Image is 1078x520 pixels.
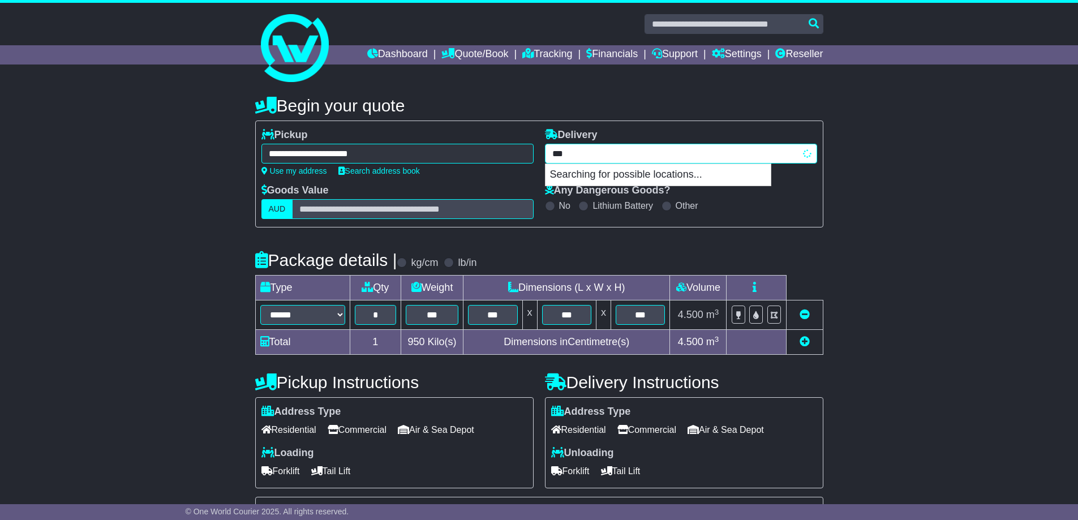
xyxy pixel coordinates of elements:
[551,421,606,439] span: Residential
[350,330,401,355] td: 1
[255,276,350,300] td: Type
[652,45,698,65] a: Support
[522,300,537,330] td: x
[261,129,308,141] label: Pickup
[617,421,676,439] span: Commercial
[338,166,420,175] a: Search address book
[255,330,350,355] td: Total
[688,421,764,439] span: Air & Sea Depot
[676,200,698,211] label: Other
[458,257,476,269] label: lb/in
[463,330,670,355] td: Dimensions in Centimetre(s)
[261,406,341,418] label: Address Type
[398,421,474,439] span: Air & Sea Depot
[311,462,351,480] span: Tail Lift
[715,308,719,316] sup: 3
[586,45,638,65] a: Financials
[800,309,810,320] a: Remove this item
[367,45,428,65] a: Dashboard
[559,200,570,211] label: No
[545,144,817,164] typeahead: Please provide city
[706,336,719,347] span: m
[545,184,671,197] label: Any Dangerous Goods?
[255,373,534,392] h4: Pickup Instructions
[261,447,314,459] label: Loading
[678,336,703,347] span: 4.500
[551,462,590,480] span: Forklift
[261,199,293,219] label: AUD
[800,336,810,347] a: Add new item
[546,164,771,186] p: Searching for possible locations...
[401,330,463,355] td: Kilo(s)
[261,166,327,175] a: Use my address
[401,276,463,300] td: Weight
[255,251,397,269] h4: Package details |
[706,309,719,320] span: m
[596,300,611,330] td: x
[545,129,598,141] label: Delivery
[261,421,316,439] span: Residential
[712,45,762,65] a: Settings
[328,421,386,439] span: Commercial
[261,184,329,197] label: Goods Value
[522,45,572,65] a: Tracking
[441,45,508,65] a: Quote/Book
[551,406,631,418] label: Address Type
[463,276,670,300] td: Dimensions (L x W x H)
[350,276,401,300] td: Qty
[715,335,719,343] sup: 3
[408,336,425,347] span: 950
[775,45,823,65] a: Reseller
[670,276,727,300] td: Volume
[678,309,703,320] span: 4.500
[551,447,614,459] label: Unloading
[411,257,438,269] label: kg/cm
[186,507,349,516] span: © One World Courier 2025. All rights reserved.
[545,373,823,392] h4: Delivery Instructions
[255,96,823,115] h4: Begin your quote
[261,462,300,480] span: Forklift
[592,200,653,211] label: Lithium Battery
[601,462,641,480] span: Tail Lift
